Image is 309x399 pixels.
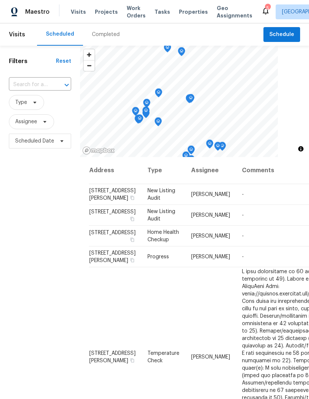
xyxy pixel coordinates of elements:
div: Map marker [187,94,195,105]
span: Scheduled Date [15,137,54,145]
span: Tasks [154,9,170,14]
span: Maestro [25,8,50,16]
span: [STREET_ADDRESS][PERSON_NAME] [89,188,136,201]
div: Map marker [164,43,171,55]
div: Completed [92,31,120,38]
span: [PERSON_NAME] [191,213,230,218]
div: Map marker [154,117,162,129]
th: Type [142,157,185,184]
button: Zoom in [84,49,94,60]
span: Visits [9,26,25,43]
span: [STREET_ADDRESS][PERSON_NAME] [89,251,136,263]
th: Assignee [185,157,236,184]
div: Map marker [214,142,222,153]
div: Map marker [186,94,193,106]
span: - [242,233,244,239]
button: Copy Address [129,257,136,264]
canvas: Map [80,46,278,157]
span: Temperature Check [147,350,179,363]
div: 5 [265,4,270,12]
span: [STREET_ADDRESS] [89,209,136,215]
span: - [242,254,244,259]
span: [STREET_ADDRESS][PERSON_NAME] [89,350,136,363]
div: Map marker [142,107,150,118]
a: Mapbox homepage [82,146,115,155]
span: New Listing Audit [147,209,175,222]
span: Schedule [269,30,294,39]
span: [PERSON_NAME] [191,354,230,359]
div: Scheduled [46,30,74,38]
span: Home Health Checkup [147,230,179,242]
span: - [242,192,244,197]
div: Map marker [182,151,190,163]
div: Map marker [187,145,195,157]
span: Toggle attribution [299,145,303,153]
button: Copy Address [129,194,136,201]
div: Map marker [136,114,143,126]
span: [PERSON_NAME] [191,192,230,197]
span: Work Orders [127,4,146,19]
button: Toggle attribution [296,144,305,153]
div: Reset [56,58,71,65]
th: Address [89,157,142,184]
span: Visits [71,8,86,16]
div: Map marker [132,107,139,118]
span: New Listing Audit [147,188,175,201]
span: [PERSON_NAME] [191,233,230,239]
button: Copy Address [129,236,136,243]
h1: Filters [9,58,56,65]
span: Progress [147,254,169,259]
span: - [242,213,244,218]
button: Open [62,80,72,90]
div: Map marker [206,140,213,151]
div: Map marker [178,47,185,59]
span: [STREET_ADDRESS] [89,230,136,235]
span: Projects [95,8,118,16]
div: Map marker [155,88,162,100]
button: Schedule [263,27,300,42]
button: Zoom out [84,60,94,71]
div: Map marker [134,115,142,126]
button: Copy Address [129,357,136,363]
span: Type [15,99,27,106]
div: Map marker [219,142,226,153]
span: Geo Assignments [217,4,252,19]
span: Properties [179,8,208,16]
div: Map marker [143,99,150,110]
button: Copy Address [129,216,136,222]
span: [PERSON_NAME] [191,254,230,259]
span: Assignee [15,118,37,125]
input: Search for an address... [9,79,50,91]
